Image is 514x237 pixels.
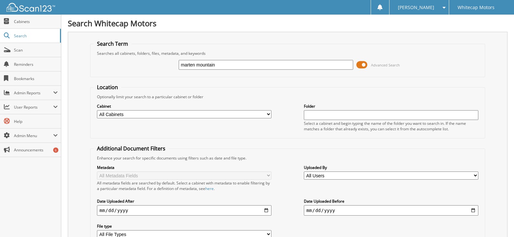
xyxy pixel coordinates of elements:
div: Enhance your search for specific documents using filters such as date and file type. [94,155,482,161]
label: Folder [304,103,478,109]
label: Date Uploaded Before [304,198,478,204]
label: Uploaded By [304,165,478,170]
span: User Reports [14,104,53,110]
label: File type [97,223,271,229]
legend: Search Term [94,40,131,47]
label: Metadata [97,165,271,170]
div: 6 [53,148,58,153]
span: Reminders [14,62,58,67]
span: Admin Menu [14,133,53,138]
span: Whitecap Motors [458,6,495,9]
a: here [205,186,214,191]
legend: Location [94,84,121,91]
label: Date Uploaded After [97,198,271,204]
span: Announcements [14,147,58,153]
span: Search [14,33,57,39]
div: Select a cabinet and begin typing the name of the folder you want to search in. If the name match... [304,121,478,132]
span: Help [14,119,58,124]
div: Optionally limit your search to a particular cabinet or folder [94,94,482,100]
h1: Search Whitecap Motors [68,18,508,29]
label: Cabinet [97,103,271,109]
span: Cabinets [14,19,58,24]
input: start [97,205,271,216]
input: end [304,205,478,216]
div: Searches all cabinets, folders, files, metadata, and keywords [94,51,482,56]
span: Bookmarks [14,76,58,81]
span: Advanced Search [371,63,400,67]
div: All metadata fields are searched by default. Select a cabinet with metadata to enable filtering b... [97,180,271,191]
span: Scan [14,47,58,53]
legend: Additional Document Filters [94,145,169,152]
img: scan123-logo-white.svg [6,3,55,12]
span: [PERSON_NAME] [398,6,434,9]
span: Admin Reports [14,90,53,96]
